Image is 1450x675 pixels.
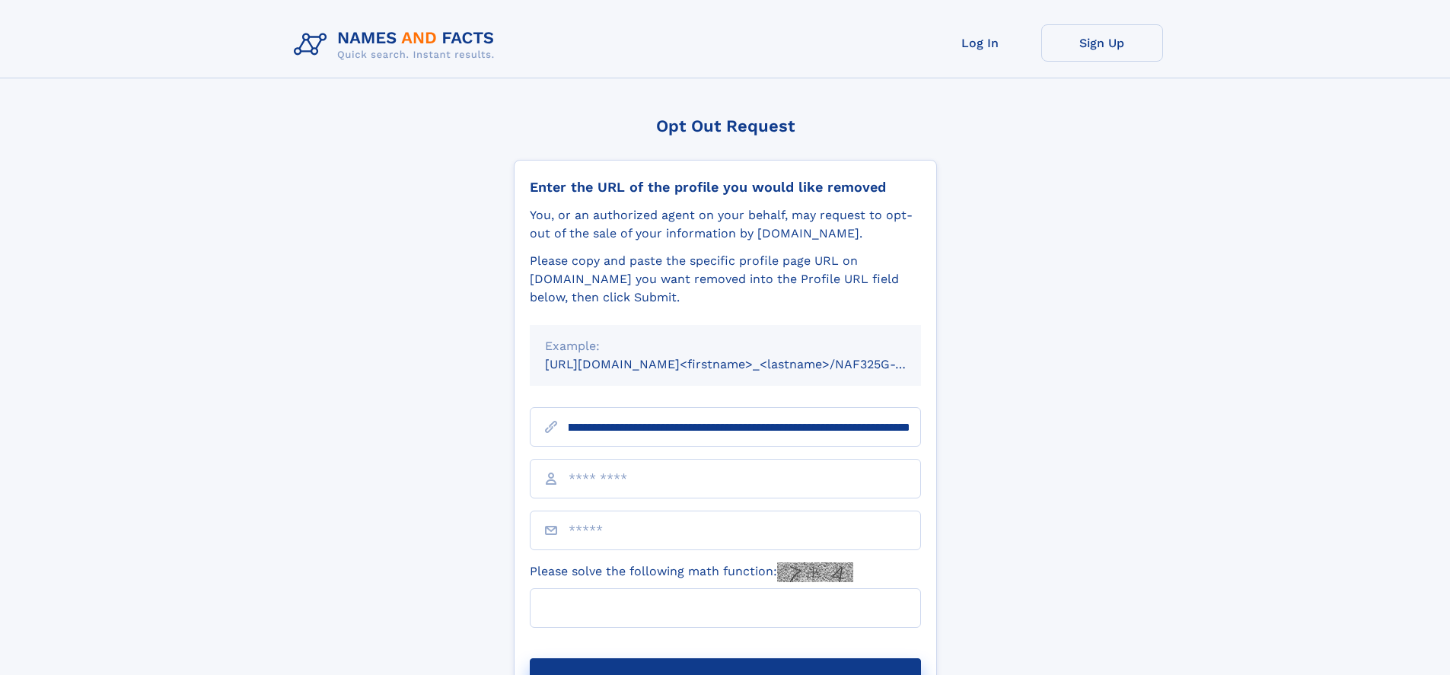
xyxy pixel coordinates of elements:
[545,357,950,371] small: [URL][DOMAIN_NAME]<firstname>_<lastname>/NAF325G-xxxxxxxx
[530,206,921,243] div: You, or an authorized agent on your behalf, may request to opt-out of the sale of your informatio...
[919,24,1041,62] a: Log In
[545,337,906,355] div: Example:
[1041,24,1163,62] a: Sign Up
[530,562,853,582] label: Please solve the following math function:
[288,24,507,65] img: Logo Names and Facts
[530,179,921,196] div: Enter the URL of the profile you would like removed
[514,116,937,135] div: Opt Out Request
[530,252,921,307] div: Please copy and paste the specific profile page URL on [DOMAIN_NAME] you want removed into the Pr...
